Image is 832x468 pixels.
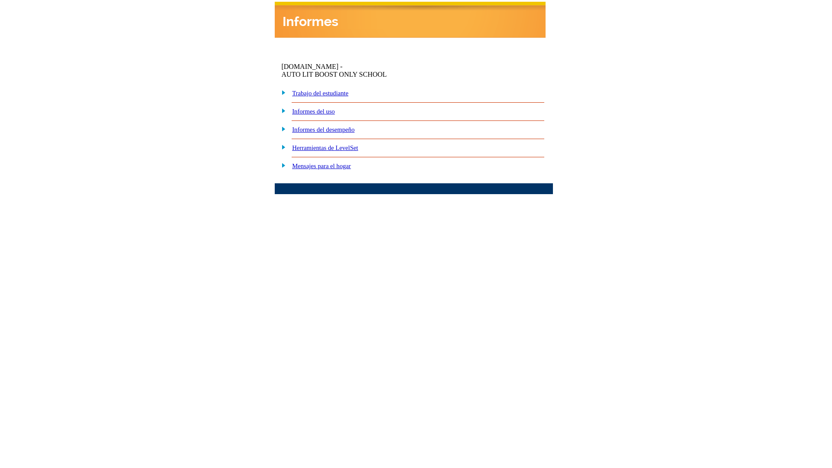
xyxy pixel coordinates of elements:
[277,107,286,114] img: plus.gif
[277,143,286,151] img: plus.gif
[275,2,546,38] img: header
[292,90,348,97] a: Trabajo del estudiante
[292,108,335,115] a: Informes del uso
[277,88,286,96] img: plus.gif
[281,63,445,78] td: [DOMAIN_NAME] -
[277,125,286,133] img: plus.gif
[277,161,286,169] img: plus.gif
[292,126,354,133] a: Informes del desempeño
[281,71,387,78] nobr: AUTO LIT BOOST ONLY SCHOOL
[292,144,358,151] a: Herramientas de LevelSet
[292,162,351,169] a: Mensajes para el hogar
